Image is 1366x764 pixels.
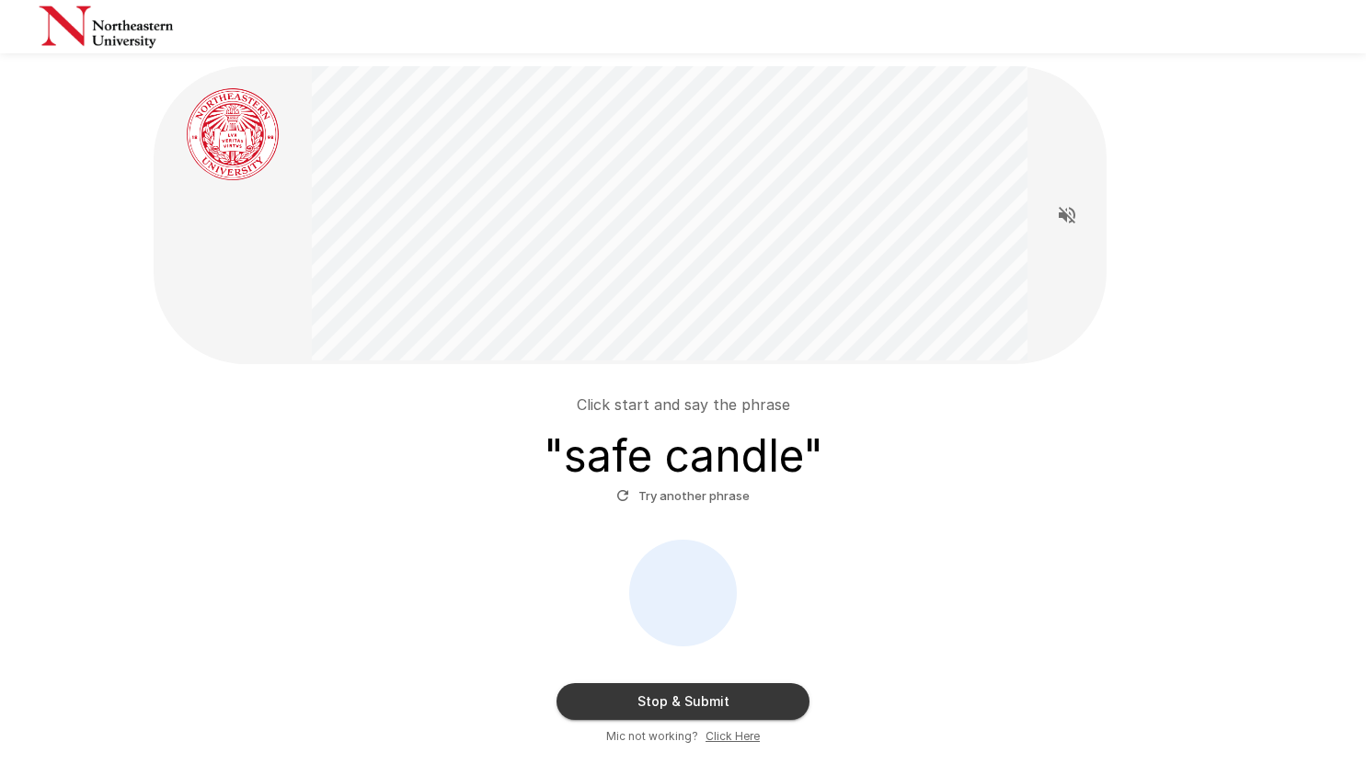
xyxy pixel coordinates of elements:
img: northeastern_avatar3.png [187,88,279,180]
button: Read questions aloud [1049,197,1085,234]
button: Try another phrase [612,482,754,510]
p: Click start and say the phrase [577,393,790,416]
button: Stop & Submit [557,683,809,720]
u: Click Here [706,729,760,743]
span: Mic not working? [606,727,698,746]
h3: " safe candle " [544,430,823,482]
